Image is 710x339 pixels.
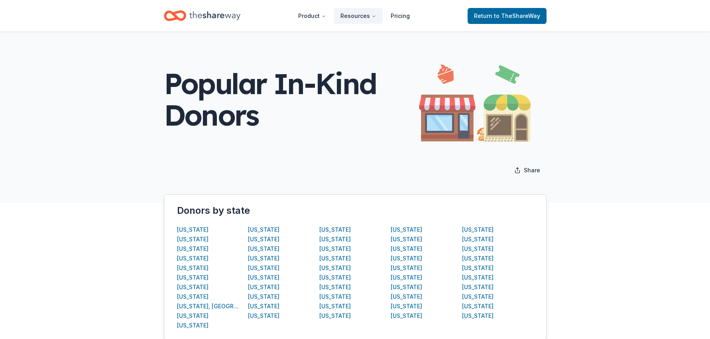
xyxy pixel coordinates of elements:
button: [US_STATE] [177,244,208,254]
button: [US_STATE] [319,244,351,254]
button: [US_STATE] [462,273,494,282]
button: [US_STATE] [319,254,351,263]
button: [US_STATE] [177,282,208,292]
button: [US_STATE] [391,244,422,254]
button: [US_STATE] [319,302,351,311]
button: [US_STATE] [248,235,279,244]
div: [US_STATE] [248,254,279,263]
span: Share [524,166,540,175]
button: [US_STATE] [177,225,208,235]
a: Home [164,6,240,25]
button: [US_STATE] [462,254,494,263]
button: [US_STATE] [319,263,351,273]
button: [US_STATE] [248,282,279,292]
div: [US_STATE] [391,292,422,302]
button: [US_STATE] [391,225,422,235]
button: [US_STATE] [462,263,494,273]
button: [US_STATE] [248,302,279,311]
button: [US_STATE] [462,282,494,292]
div: [US_STATE] [391,311,422,321]
button: [US_STATE] [319,311,351,321]
img: Illustration for popular page [419,57,531,142]
button: [US_STATE] [248,292,279,302]
button: [US_STATE] [319,235,351,244]
button: [US_STATE] [391,254,422,263]
button: [US_STATE] [319,292,351,302]
button: [US_STATE] [319,282,351,292]
button: [US_STATE] [319,273,351,282]
button: [US_STATE] [391,282,422,292]
button: [US_STATE] [319,225,351,235]
button: [US_STATE] [177,254,208,263]
span: Return [474,11,540,21]
a: Returnto TheShareWay [468,8,547,24]
div: Popular In-Kind Donors [164,68,419,131]
button: [US_STATE], [GEOGRAPHIC_DATA] [177,302,241,311]
button: [US_STATE] [177,321,208,330]
button: [US_STATE] [248,311,279,321]
button: [US_STATE] [177,263,208,273]
button: [US_STATE] [462,244,494,254]
span: to TheShareWay [494,12,540,19]
button: [US_STATE] [248,263,279,273]
button: [US_STATE] [462,292,494,302]
div: [US_STATE] [177,235,208,244]
button: [US_STATE] [177,273,208,282]
div: [US_STATE] [391,263,422,273]
button: [US_STATE] [391,235,422,244]
button: [US_STATE] [462,311,494,321]
button: Resources [334,8,383,24]
button: [US_STATE] [391,302,422,311]
button: [US_STATE] [177,292,208,302]
button: Share [508,162,547,178]
button: [US_STATE] [462,235,494,244]
div: Donors by state [177,204,533,217]
button: [US_STATE] [391,273,422,282]
div: [US_STATE] [248,225,279,235]
button: [US_STATE] [248,273,279,282]
button: [US_STATE] [177,311,208,321]
button: [US_STATE] [462,302,494,311]
button: [US_STATE] [248,244,279,254]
